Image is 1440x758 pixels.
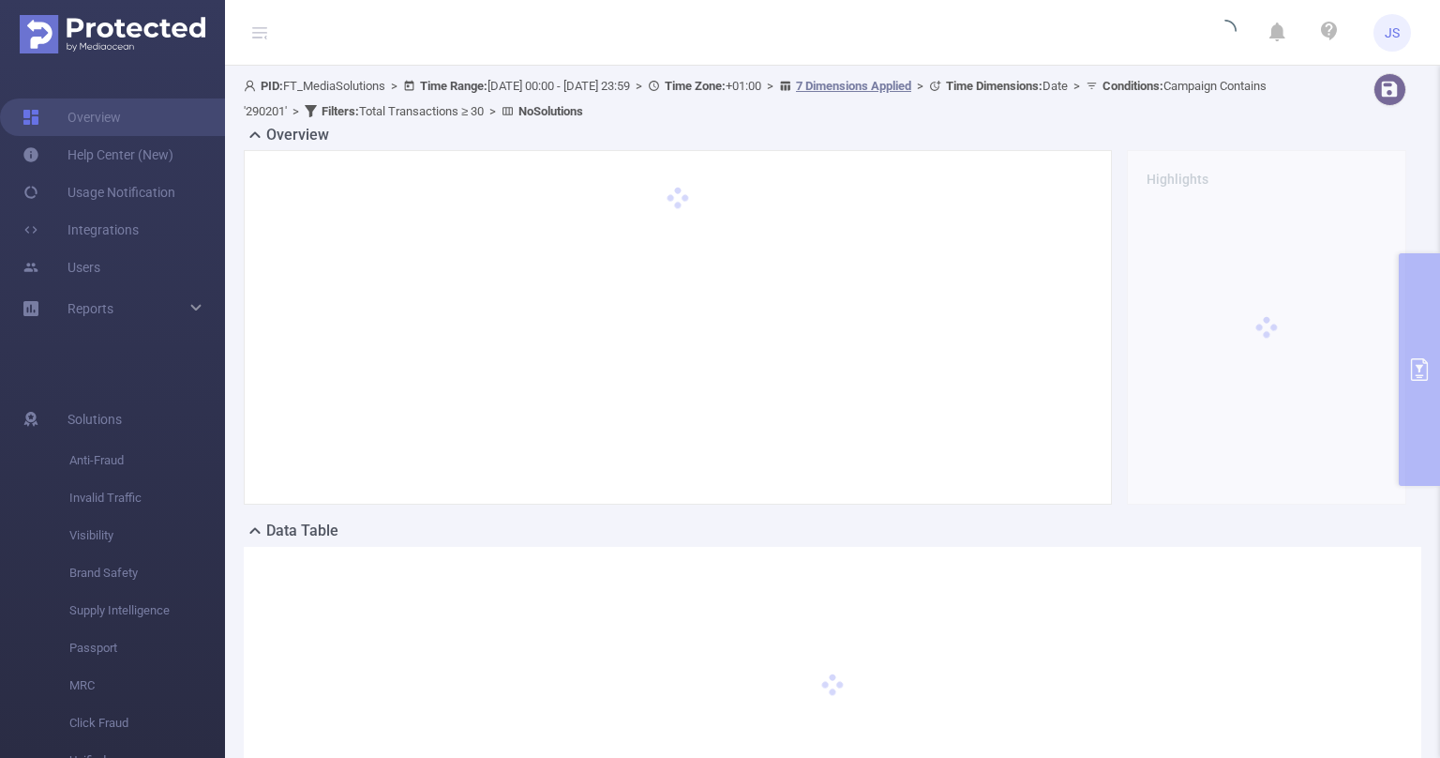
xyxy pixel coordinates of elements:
[69,592,225,629] span: Supply Intelligence
[385,79,403,93] span: >
[22,211,139,249] a: Integrations
[67,290,113,327] a: Reports
[322,104,359,118] b: Filters :
[1385,14,1400,52] span: JS
[287,104,305,118] span: >
[484,104,502,118] span: >
[22,136,173,174] a: Help Center (New)
[69,479,225,517] span: Invalid Traffic
[911,79,929,93] span: >
[1102,79,1163,93] b: Conditions :
[67,301,113,316] span: Reports
[69,554,225,592] span: Brand Safety
[420,79,487,93] b: Time Range:
[261,79,283,93] b: PID:
[266,520,338,542] h2: Data Table
[69,667,225,705] span: MRC
[946,79,1068,93] span: Date
[244,80,261,92] i: icon: user
[665,79,726,93] b: Time Zone:
[1214,20,1237,46] i: icon: loading
[244,79,1267,118] span: FT_MediaSolutions [DATE] 00:00 - [DATE] 23:59 +01:00
[69,629,225,667] span: Passport
[69,442,225,479] span: Anti-Fraud
[796,79,911,93] u: 7 Dimensions Applied
[22,99,121,136] a: Overview
[266,124,329,146] h2: Overview
[761,79,779,93] span: >
[20,15,205,53] img: Protected Media
[69,517,225,554] span: Visibility
[322,104,484,118] span: Total Transactions ≥ 30
[1068,79,1086,93] span: >
[22,249,100,286] a: Users
[946,79,1042,93] b: Time Dimensions :
[22,174,175,211] a: Usage Notification
[69,705,225,742] span: Click Fraud
[67,401,122,438] span: Solutions
[518,104,583,118] b: No Solutions
[630,79,648,93] span: >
